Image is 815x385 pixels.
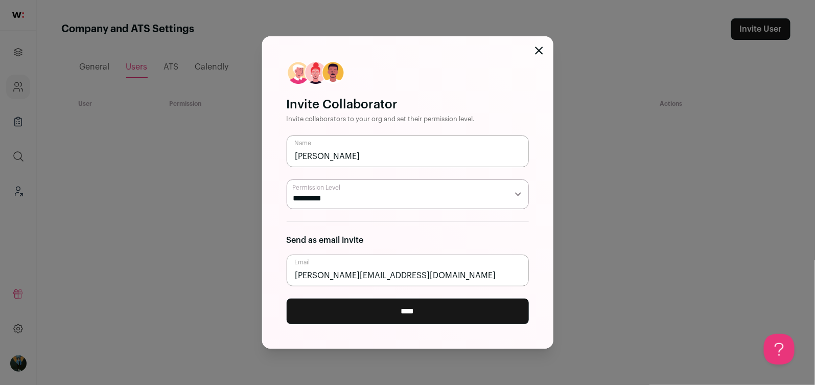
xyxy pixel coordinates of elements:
div: Send as email invite [287,234,529,246]
button: Close modal [535,47,543,55]
input: Name [287,135,529,167]
input: Email [287,255,529,286]
img: collaborators-005e74d49747c0a9143e429f6147821912a8bda09059ecdfa30ace70f5cb51b7.png [287,61,345,84]
div: Invite collaborators to your org and set their permission level. [287,115,529,123]
iframe: Help Scout Beacon - Open [764,334,795,365]
h2: Invite Collaborator [287,97,529,113]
